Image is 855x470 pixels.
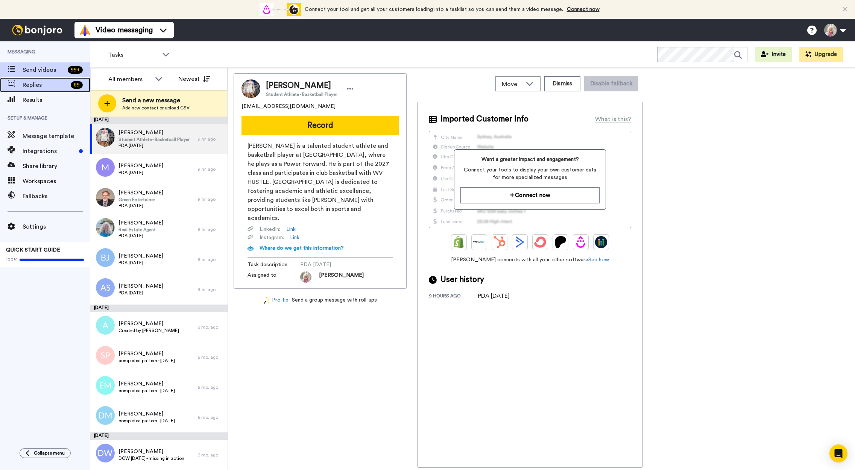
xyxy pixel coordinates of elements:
[460,166,599,181] span: Connect your tools to display your own customer data for more specialized messages
[96,128,115,147] img: 31f74de9-0522-4e55-9cc1-9d31c2c6202a.jpg
[755,47,792,62] a: Invite
[197,384,224,390] div: 6 mo. ago
[108,50,158,59] span: Tasks
[118,189,163,197] span: [PERSON_NAME]
[96,158,115,177] img: m.png
[96,278,115,297] img: as.png
[300,271,311,283] img: f4250080-8d89-4182-9973-211f5034ee83-1684885126.jpg
[118,350,175,358] span: [PERSON_NAME]
[118,455,184,461] span: DCW [DATE] - missing in action
[122,105,190,111] span: Add new contact or upload CSV
[799,47,843,62] button: Upgrade
[68,66,83,74] div: 99 +
[118,197,163,203] span: Green Entertainer
[108,75,151,84] div: All members
[266,80,337,91] span: [PERSON_NAME]
[23,65,65,74] span: Send videos
[23,80,68,89] span: Replies
[248,271,300,283] span: Assigned to:
[6,247,60,253] span: QUICK START GUIDE
[534,236,546,248] img: ConvertKit
[118,388,175,394] span: completed pattern - [DATE]
[118,233,163,239] span: PDA [DATE]
[23,192,90,201] span: Fallbacks
[197,196,224,202] div: 9 hr. ago
[197,166,224,172] div: 9 hr. ago
[266,91,337,97] span: Student Athlete - Basketball Player
[429,256,631,264] span: [PERSON_NAME] connects with all your other software
[23,177,90,186] span: Workspaces
[494,236,506,248] img: Hubspot
[96,248,115,267] img: bj.png
[588,257,609,262] a: See how
[290,234,299,241] a: Link
[460,187,599,203] button: Connect now
[118,162,163,170] span: [PERSON_NAME]
[197,256,224,262] div: 9 hr. ago
[554,236,566,248] img: Patreon
[260,234,284,241] span: Instagram :
[23,147,76,156] span: Integrations
[34,450,65,456] span: Collapse menu
[118,227,163,233] span: Real Estate Agent
[96,188,115,207] img: bb12ab26-4147-4569-957b-a891b6ebc030.jpg
[96,316,115,335] img: a.png
[23,162,90,171] span: Share library
[118,260,163,266] span: PDA [DATE]
[300,261,372,268] span: PDA [DATE]
[118,320,179,327] span: [PERSON_NAME]
[197,414,224,420] div: 6 mo. ago
[118,358,175,364] span: completed pattern - [DATE]
[96,444,115,462] img: dw.png
[79,24,91,36] img: vm-color.svg
[90,432,228,440] div: [DATE]
[544,76,580,91] button: Dismiss
[248,261,300,268] span: Task description :
[71,81,83,89] div: 89
[197,354,224,360] div: 6 mo. ago
[20,448,71,458] button: Collapse menu
[96,218,115,237] img: 657184fb-ad41-40fb-9515-13d8eb54a6c4.jpg
[260,246,344,251] span: Where do we get this information?
[829,444,847,462] div: Open Intercom Messenger
[197,226,224,232] div: 9 hr. ago
[118,418,175,424] span: completed pattern - [DATE]
[96,346,115,365] img: sp.png
[118,252,163,260] span: [PERSON_NAME]
[260,3,301,16] div: animation
[197,452,224,458] div: 6 mo. ago
[473,236,485,248] img: Ontraport
[514,236,526,248] img: ActiveCampaign
[90,305,228,312] div: [DATE]
[502,80,522,89] span: Move
[286,226,296,233] a: Link
[241,103,336,110] span: [EMAIL_ADDRESS][DOMAIN_NAME]
[118,136,190,143] span: Student Athlete - Basketball Player
[575,236,587,248] img: Drip
[118,219,163,227] span: [PERSON_NAME]
[234,296,407,304] div: - Send a group message with roll-ups
[264,296,270,304] img: magic-wand.svg
[90,117,228,124] div: [DATE]
[122,96,190,105] span: Send a new message
[460,156,599,163] span: Want a greater impact and engagement?
[118,327,179,334] span: Created by [PERSON_NAME]
[241,79,260,98] img: Image of Nate Vestal
[567,7,600,12] a: Connect now
[118,380,175,388] span: [PERSON_NAME]
[595,236,607,248] img: GoHighLevel
[118,410,175,418] span: [PERSON_NAME]
[23,132,90,141] span: Message template
[429,293,478,300] div: 9 hours ago
[9,25,65,35] img: bj-logo-header-white.svg
[118,143,190,149] span: PDA [DATE]
[453,236,465,248] img: Shopify
[96,25,153,35] span: Video messaging
[118,129,190,136] span: [PERSON_NAME]
[6,257,18,263] span: 100%
[584,76,638,91] button: Disable fallback
[118,290,163,296] span: PDA [DATE]
[305,7,563,12] span: Connect your tool and get all your customers loading into a tasklist so you can send them a video...
[118,203,163,209] span: PDA [DATE]
[260,226,280,233] span: LinkedIn :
